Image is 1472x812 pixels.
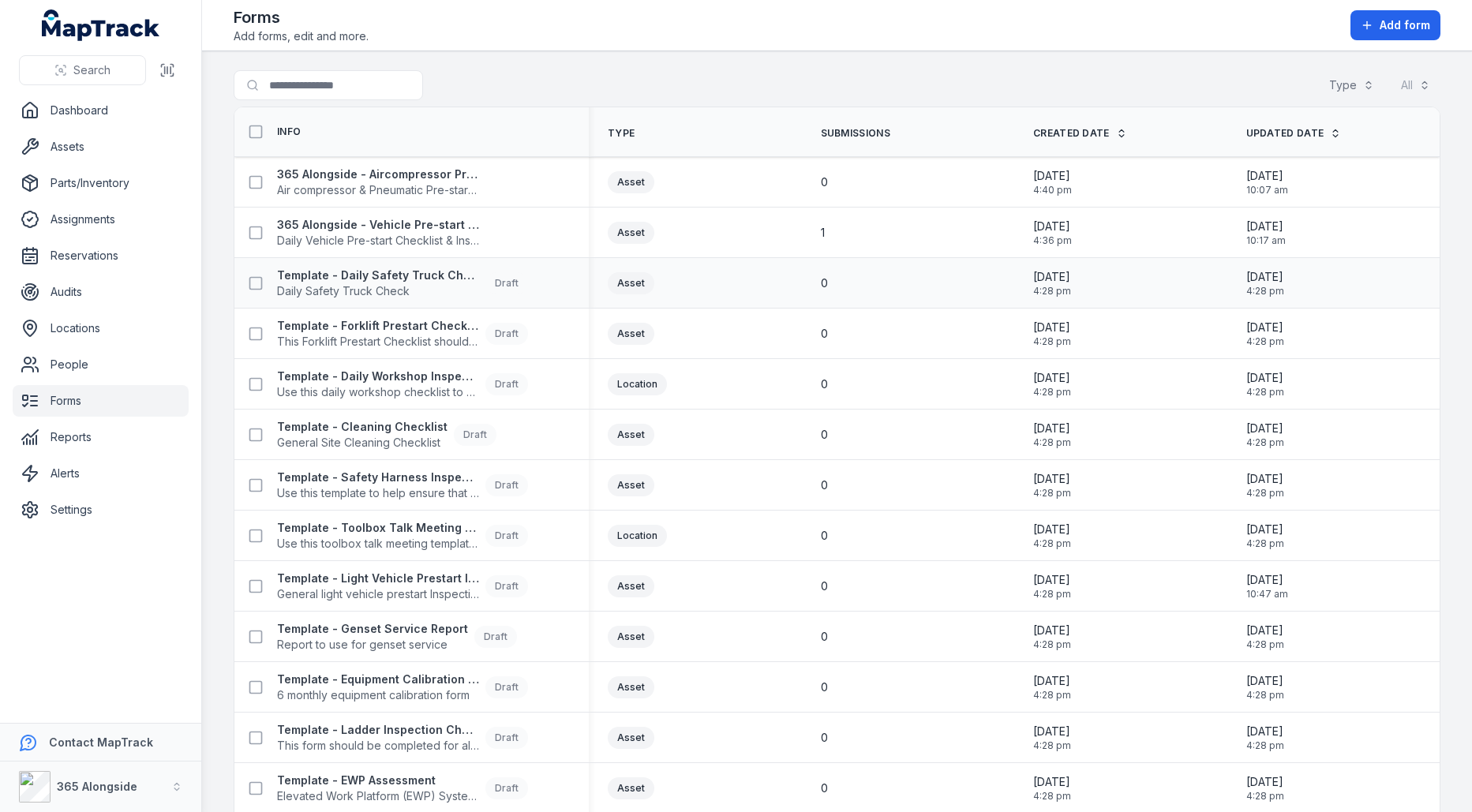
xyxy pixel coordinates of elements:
[1033,673,1071,702] time: 26/08/2025, 4:28:25 pm
[821,730,828,746] span: 0
[277,672,479,687] strong: Template - Equipment Calibration Form
[1033,168,1072,184] span: [DATE]
[1033,522,1071,550] time: 26/08/2025, 4:28:25 pm
[1033,623,1071,638] span: [DATE]
[1246,370,1284,399] time: 26/08/2025, 4:28:25 pm
[821,275,828,291] span: 0
[277,233,479,249] span: Daily Vehicle Pre-start Checklist & Inspection
[821,629,828,645] span: 0
[821,780,828,796] span: 0
[1033,269,1071,285] span: [DATE]
[277,520,528,552] a: Template - Toolbox Talk Meeting RecordUse this toolbox talk meeting template to record details fr...
[1246,739,1284,752] span: 4:28 pm
[1246,219,1286,234] span: [DATE]
[277,536,479,552] span: Use this toolbox talk meeting template to record details from safety meetings and toolbox talks.
[277,621,517,653] a: Template - Genset Service ReportReport to use for genset serviceDraft
[277,470,528,501] a: Template - Safety Harness InspectionUse this template to help ensure that your harness is in good...
[821,376,828,392] span: 0
[13,131,189,163] a: Assets
[234,28,369,44] span: Add forms, edit and more.
[1033,471,1071,487] span: [DATE]
[19,55,146,85] button: Search
[821,528,828,544] span: 0
[1033,320,1071,335] span: [DATE]
[1246,436,1284,449] span: 4:28 pm
[821,427,828,443] span: 0
[49,735,153,749] strong: Contact MapTrack
[277,217,479,249] a: 365 Alongside - Vehicle Pre-start ChecklistDaily Vehicle Pre-start Checklist & Inspection
[277,571,479,586] strong: Template - Light Vehicle Prestart Inspection
[277,621,468,637] strong: Template - Genset Service Report
[277,738,479,754] span: This form should be completed for all ladders.
[277,722,528,754] a: Template - Ladder Inspection ChecklistThis form should be completed for all ladders.Draft
[1033,790,1071,803] span: 4:28 pm
[608,127,635,140] span: Type
[13,349,189,380] a: People
[13,276,189,308] a: Audits
[13,240,189,271] a: Reservations
[485,272,528,294] div: Draft
[1033,234,1072,247] span: 4:36 pm
[608,323,654,345] div: Asset
[13,458,189,489] a: Alerts
[1246,572,1288,588] span: [DATE]
[277,586,479,602] span: General light vehicle prestart Inspection form
[1033,487,1071,500] span: 4:28 pm
[277,125,301,138] span: Info
[821,174,828,190] span: 0
[608,676,654,698] div: Asset
[1380,17,1430,33] span: Add form
[608,171,654,193] div: Asset
[1246,386,1284,399] span: 4:28 pm
[277,637,468,653] span: Report to use for genset service
[277,470,479,485] strong: Template - Safety Harness Inspection
[1246,127,1324,140] span: Updated Date
[608,474,654,496] div: Asset
[1033,623,1071,651] time: 26/08/2025, 4:28:25 pm
[277,485,479,501] span: Use this template to help ensure that your harness is in good condition before use to reduce the ...
[277,687,479,703] span: 6 monthly equipment calibration form
[277,369,528,400] a: Template - Daily Workshop InspectionUse this daily workshop checklist to maintain safety standard...
[1033,522,1071,537] span: [DATE]
[234,6,369,28] h2: Forms
[1033,269,1071,297] time: 26/08/2025, 4:28:25 pm
[821,679,828,695] span: 0
[277,773,479,788] strong: Template - EWP Assessment
[13,167,189,199] a: Parts/Inventory
[1033,219,1072,234] span: [DATE]
[1246,168,1288,196] time: 29/08/2025, 10:07:14 am
[13,312,189,344] a: Locations
[1033,588,1071,601] span: 4:28 pm
[1246,335,1284,348] span: 4:28 pm
[454,424,496,446] div: Draft
[13,385,189,417] a: Forms
[1246,673,1284,702] time: 26/08/2025, 4:28:25 pm
[1246,790,1284,803] span: 4:28 pm
[277,167,479,182] strong: 365 Alongside - Aircompressor Pre-start check
[277,722,479,738] strong: Template - Ladder Inspection Checklist
[608,727,654,749] div: Asset
[277,435,448,451] span: General Site Cleaning Checklist
[1391,70,1440,100] button: All
[485,373,528,395] div: Draft
[1246,184,1288,196] span: 10:07 am
[1246,522,1284,550] time: 26/08/2025, 4:28:25 pm
[1319,70,1384,100] button: Type
[1033,572,1071,601] time: 26/08/2025, 4:28:25 pm
[1246,724,1284,739] span: [DATE]
[1246,219,1286,247] time: 29/08/2025, 10:17:59 am
[1246,673,1284,689] span: [DATE]
[1246,421,1284,449] time: 26/08/2025, 4:28:25 pm
[277,369,479,384] strong: Template - Daily Workshop Inspection
[1246,370,1284,386] span: [DATE]
[1246,269,1284,297] time: 26/08/2025, 4:28:25 pm
[1033,537,1071,550] span: 4:28 pm
[277,283,479,299] span: Daily Safety Truck Check
[1246,572,1288,601] time: 29/08/2025, 10:47:59 am
[608,575,654,597] div: Asset
[1246,774,1284,803] time: 26/08/2025, 4:28:25 pm
[474,626,517,648] div: Draft
[1246,623,1284,638] span: [DATE]
[485,727,528,749] div: Draft
[608,626,654,648] div: Asset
